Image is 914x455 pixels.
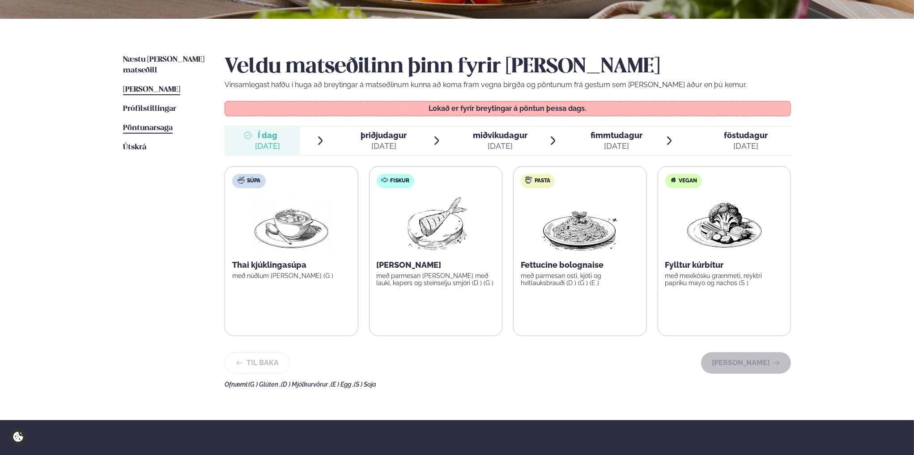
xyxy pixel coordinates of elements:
h2: Veldu matseðilinn þinn fyrir [PERSON_NAME] [225,55,791,80]
span: Í dag [255,130,280,141]
span: Fiskur [391,177,410,185]
p: með parmesan osti, kjöti og hvítlauksbrauði (D ) (G ) (E ) [521,272,639,286]
a: Prófílstillingar [123,104,176,114]
span: Prófílstillingar [123,105,176,113]
p: Fylltur kúrbítur [665,260,784,270]
span: (D ) Mjólkurvörur , [281,381,331,388]
img: Vegan.svg [670,177,677,184]
button: [PERSON_NAME] [701,352,791,374]
span: Pöntunarsaga [123,124,173,132]
a: [PERSON_NAME] [123,84,180,95]
p: með mexíkósku grænmeti, reyktri papriku mayo og nachos (S ) [665,272,784,286]
a: Cookie settings [9,428,27,446]
p: [PERSON_NAME] [377,260,495,270]
div: [DATE] [591,141,642,152]
p: Vinsamlegast hafðu í huga að breytingar á matseðlinum kunna að koma fram vegna birgða og pöntunum... [225,80,791,90]
a: Pöntunarsaga [123,123,173,134]
span: fimmtudagur [591,131,642,140]
p: með núðlum [PERSON_NAME] (G ) [232,272,351,279]
div: Ofnæmi: [225,381,791,388]
span: [PERSON_NAME] [123,86,180,93]
p: Fettucine bolognaise [521,260,639,270]
span: föstudagur [724,131,768,140]
img: Soup.png [252,195,331,253]
button: Til baka [225,352,290,374]
a: Útskrá [123,142,146,153]
img: pasta.svg [525,177,532,184]
div: [DATE] [724,141,768,152]
div: [DATE] [473,141,527,152]
span: Útskrá [123,143,146,151]
span: Pasta [535,177,550,185]
p: Lokað er fyrir breytingar á pöntun þessa dags. [234,105,782,112]
span: (E ) Egg , [331,381,354,388]
div: [DATE] [255,141,280,152]
img: Spagetti.png [540,195,619,253]
span: (G ) Glúten , [248,381,281,388]
p: Thai kjúklingasúpa [232,260,351,270]
a: Næstu [PERSON_NAME] matseðill [123,55,207,76]
span: miðvikudagur [473,131,527,140]
p: með parmesan [PERSON_NAME] með lauki, kapers og steinselju smjöri (D ) (G ) [377,272,495,286]
img: Vegan.png [685,195,764,253]
span: Súpa [247,177,260,185]
div: [DATE] [361,141,407,152]
span: (S ) Soja [354,381,376,388]
img: fish.svg [381,177,388,184]
span: Næstu [PERSON_NAME] matseðill [123,56,204,74]
span: Vegan [679,177,697,185]
img: soup.svg [238,177,245,184]
span: þriðjudagur [361,131,407,140]
img: Fish.png [396,195,475,253]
